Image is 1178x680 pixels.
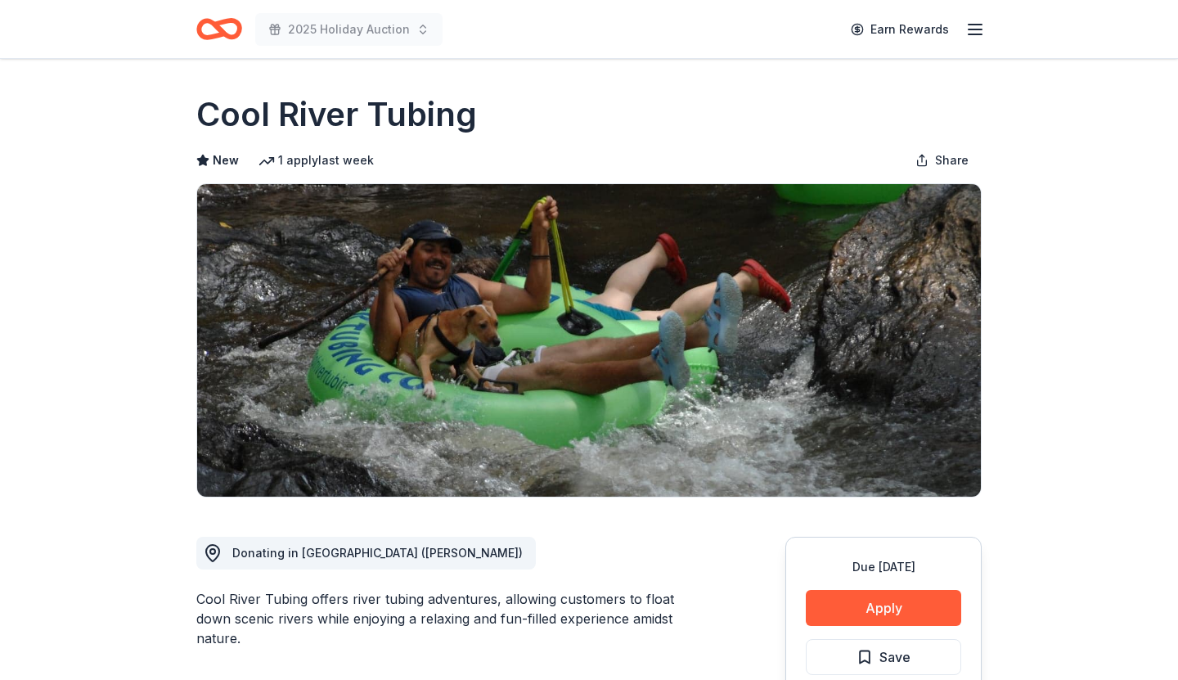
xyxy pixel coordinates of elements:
button: Apply [806,590,961,626]
img: Image for Cool River Tubing [197,184,981,497]
a: Home [196,10,242,48]
span: Share [935,151,969,170]
span: Donating in [GEOGRAPHIC_DATA] ([PERSON_NAME]) [232,546,523,560]
div: 1 apply last week [259,151,374,170]
span: Save [879,646,910,668]
div: Due [DATE] [806,557,961,577]
span: 2025 Holiday Auction [288,20,410,39]
button: 2025 Holiday Auction [255,13,443,46]
button: Share [902,144,982,177]
a: Earn Rewards [841,15,959,44]
div: Cool River Tubing offers river tubing adventures, allowing customers to float down scenic rivers ... [196,589,707,648]
span: New [213,151,239,170]
button: Save [806,639,961,675]
h1: Cool River Tubing [196,92,477,137]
